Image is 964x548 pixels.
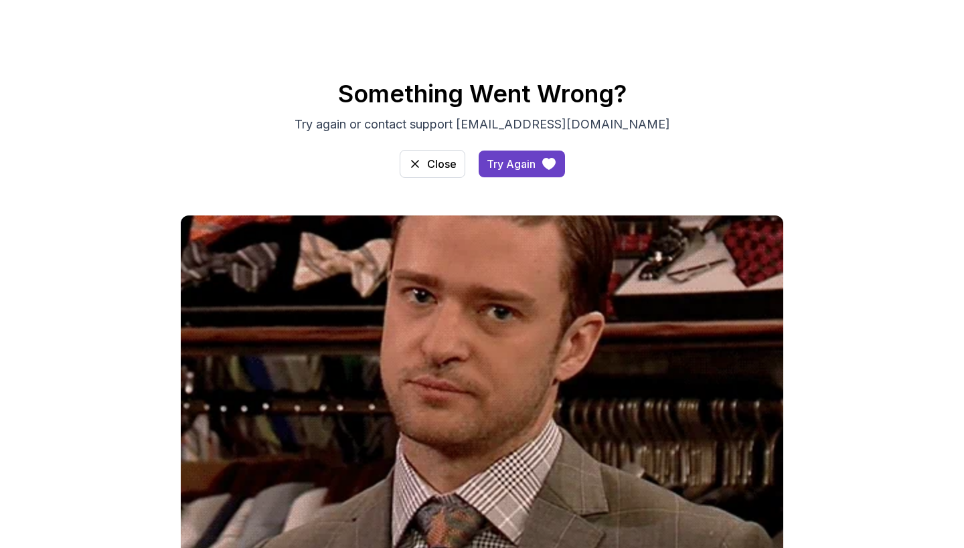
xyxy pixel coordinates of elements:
button: Try Again [479,151,565,177]
a: access-dashboard [479,151,565,177]
button: Close [400,150,465,178]
h2: Something Went Wrong? [13,80,951,107]
div: Close [427,156,457,172]
div: Try Again [487,156,536,172]
p: Try again or contact support [EMAIL_ADDRESS][DOMAIN_NAME] [257,115,707,134]
a: access-dashboard [400,150,465,178]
